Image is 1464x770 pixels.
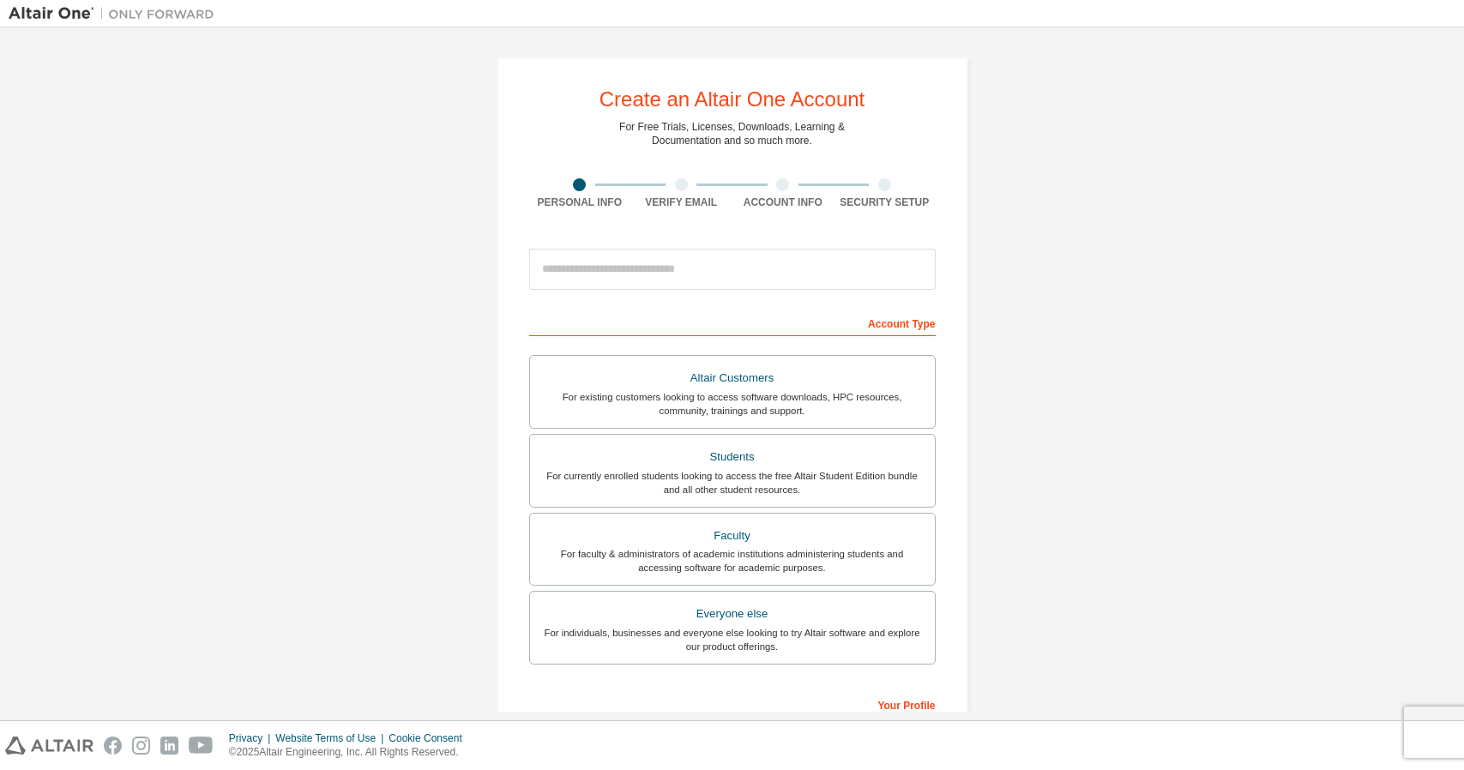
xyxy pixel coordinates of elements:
[229,745,473,760] p: © 2025 Altair Engineering, Inc. All Rights Reserved.
[9,5,223,22] img: Altair One
[540,524,925,548] div: Faculty
[275,731,389,745] div: Website Terms of Use
[540,445,925,469] div: Students
[189,737,214,755] img: youtube.svg
[834,196,936,209] div: Security Setup
[229,731,275,745] div: Privacy
[540,390,925,418] div: For existing customers looking to access software downloads, HPC resources, community, trainings ...
[540,626,925,653] div: For individuals, businesses and everyone else looking to try Altair software and explore our prod...
[540,602,925,626] div: Everyone else
[540,547,925,574] div: For faculty & administrators of academic institutions administering students and accessing softwa...
[540,469,925,496] div: For currently enrolled students looking to access the free Altair Student Edition bundle and all ...
[104,737,122,755] img: facebook.svg
[529,196,631,209] div: Personal Info
[599,89,865,110] div: Create an Altair One Account
[529,690,936,718] div: Your Profile
[389,731,472,745] div: Cookie Consent
[732,196,834,209] div: Account Info
[160,737,178,755] img: linkedin.svg
[529,309,936,336] div: Account Type
[540,366,925,390] div: Altair Customers
[5,737,93,755] img: altair_logo.svg
[132,737,150,755] img: instagram.svg
[630,196,732,209] div: Verify Email
[619,120,845,147] div: For Free Trials, Licenses, Downloads, Learning & Documentation and so much more.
